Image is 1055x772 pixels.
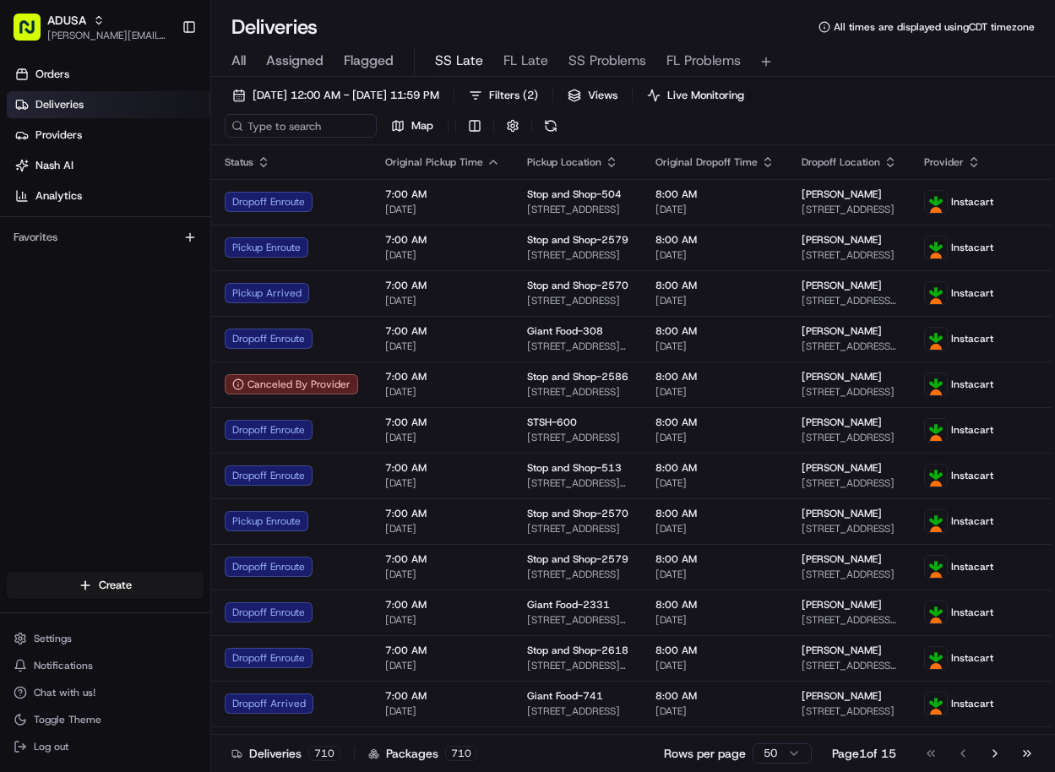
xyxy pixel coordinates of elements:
span: Pickup Location [527,155,601,169]
span: [DATE] [385,613,500,627]
span: Instacart [951,195,993,209]
span: [DATE] [385,248,500,262]
span: Live Monitoring [667,88,744,103]
span: 7:00 AM [385,461,500,475]
span: Giant Food-308 [527,324,603,338]
span: [STREET_ADDRESS][PERSON_NAME] [527,613,628,627]
span: Stop and Shop-2570 [527,279,628,292]
span: Instacart [951,651,993,665]
span: Instacart [951,286,993,300]
span: [PERSON_NAME] [802,324,882,338]
span: [DATE] [655,385,775,399]
button: Canceled By Provider [225,374,358,394]
img: profile_instacart_ahold_partner.png [925,510,947,532]
span: [DATE] [385,340,500,353]
span: 8:00 AM [655,279,775,292]
span: STSH-600 [527,416,577,429]
span: 8:00 AM [655,188,775,201]
span: Stop and Shop-513 [527,461,622,475]
span: Chat with us! [34,686,95,699]
span: ( 2 ) [523,88,538,103]
span: Instacart [951,423,993,437]
button: ADUSA [47,12,86,29]
span: Giant Food-741 [527,689,603,703]
span: Log out [34,740,68,753]
span: Filters [489,88,538,103]
span: [STREET_ADDRESS] [527,248,628,262]
span: Instacart [951,560,993,574]
span: [DATE] [655,294,775,307]
span: Assigned [266,51,324,71]
span: [STREET_ADDRESS] [802,385,897,399]
span: SS Late [435,51,483,71]
span: Provider [924,155,964,169]
span: [DATE] [655,568,775,581]
span: Stop and Shop-2579 [527,552,628,566]
span: 7:00 AM [385,188,500,201]
span: Stop and Shop-2586 [527,370,628,383]
span: [STREET_ADDRESS] [802,248,897,262]
span: 7:00 AM [385,598,500,612]
button: Notifications [7,654,204,677]
span: 7:00 AM [385,416,500,429]
span: [PERSON_NAME] [802,689,882,703]
div: 710 [445,746,477,761]
span: [PERSON_NAME] [802,233,882,247]
span: [STREET_ADDRESS][PERSON_NAME] [802,340,897,353]
span: 8:00 AM [655,461,775,475]
span: SS Problems [568,51,646,71]
span: [DATE] 12:00 AM - [DATE] 11:59 PM [253,88,439,103]
span: Toggle Theme [34,713,101,726]
span: Dropoff Location [802,155,880,169]
h1: Deliveries [231,14,318,41]
a: Deliveries [7,91,210,118]
button: Refresh [539,114,563,138]
button: Chat with us! [7,681,204,704]
img: profile_instacart_ahold_partner.png [925,693,947,715]
span: [DATE] [385,522,500,536]
img: profile_instacart_ahold_partner.png [925,236,947,258]
span: [DATE] [385,659,500,672]
span: Instacart [951,378,993,391]
div: 710 [308,746,340,761]
span: [STREET_ADDRESS][PERSON_NAME] [527,340,628,353]
span: All [231,51,246,71]
span: Deliveries [35,97,84,112]
span: Orders [35,67,69,82]
span: Views [588,88,617,103]
button: [PERSON_NAME][EMAIL_ADDRESS][PERSON_NAME][DOMAIN_NAME] [47,29,168,42]
span: [STREET_ADDRESS] [802,522,897,536]
span: [STREET_ADDRESS] [527,385,628,399]
span: [DATE] [655,476,775,490]
span: 7:00 AM [385,507,500,520]
span: Status [225,155,253,169]
span: Instacart [951,241,993,254]
button: Toggle Theme [7,708,204,731]
button: Views [560,84,625,107]
button: Live Monitoring [639,84,752,107]
span: 7:00 AM [385,233,500,247]
span: Stop and Shop-2570 [527,507,628,520]
span: [STREET_ADDRESS] [527,203,628,216]
img: profile_instacart_ahold_partner.png [925,601,947,623]
span: [STREET_ADDRESS] [527,431,628,444]
button: Create [7,572,204,599]
span: Instacart [951,469,993,482]
span: 7:00 AM [385,644,500,657]
span: Notifications [34,659,93,672]
a: Providers [7,122,210,149]
span: [PERSON_NAME] [802,461,882,475]
span: 7:00 AM [385,370,500,383]
img: profile_instacart_ahold_partner.png [925,282,947,304]
span: Original Dropoff Time [655,155,758,169]
span: Settings [34,632,72,645]
span: 7:00 AM [385,552,500,566]
span: Map [411,118,433,133]
button: [DATE] 12:00 AM - [DATE] 11:59 PM [225,84,447,107]
div: Page 1 of 15 [832,745,896,762]
img: profile_instacart_ahold_partner.png [925,191,947,213]
span: [STREET_ADDRESS] [802,568,897,581]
